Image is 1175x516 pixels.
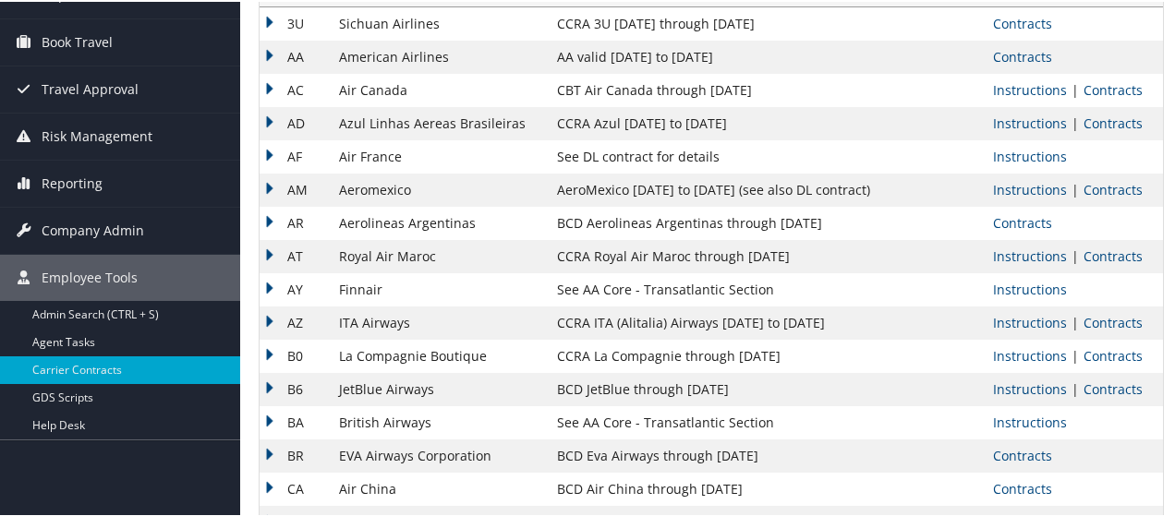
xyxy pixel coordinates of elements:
[260,6,330,39] td: 3U
[993,79,1067,97] a: View Ticketing Instructions
[1084,378,1143,396] a: View Contracts
[42,18,113,64] span: Book Travel
[1084,312,1143,330] a: View Contracts
[260,238,330,271] td: AT
[260,205,330,238] td: AR
[993,113,1067,130] a: View Ticketing Instructions
[330,172,549,205] td: Aeromexico
[1084,113,1143,130] a: View Contracts
[1067,113,1084,130] span: |
[260,305,330,338] td: AZ
[548,172,984,205] td: AeroMexico [DATE] to [DATE] (see also DL contract)
[1067,378,1084,396] span: |
[548,238,984,271] td: CCRA Royal Air Maroc through [DATE]
[1084,179,1143,197] a: View Contracts
[260,105,330,138] td: AD
[260,438,330,471] td: BR
[993,212,1052,230] a: View Contracts
[330,39,549,72] td: American Airlines
[330,72,549,105] td: Air Canada
[330,338,549,371] td: La Compagnie Boutique
[42,206,144,252] span: Company Admin
[42,253,138,299] span: Employee Tools
[993,146,1067,163] a: View Ticketing Instructions
[260,338,330,371] td: B0
[548,6,984,39] td: CCRA 3U [DATE] through [DATE]
[260,271,330,305] td: AY
[260,471,330,504] td: CA
[993,13,1052,30] a: View Contracts
[548,438,984,471] td: BCD Eva Airways through [DATE]
[330,6,549,39] td: Sichuan Airlines
[1067,345,1084,363] span: |
[260,138,330,172] td: AF
[42,65,139,111] span: Travel Approval
[330,205,549,238] td: Aerolineas Argentinas
[548,371,984,404] td: BCD JetBlue through [DATE]
[1067,312,1084,330] span: |
[1067,179,1084,197] span: |
[42,159,103,205] span: Reporting
[993,279,1067,296] a: View Ticketing Instructions
[1084,345,1143,363] a: View Contracts
[993,478,1052,496] a: View Contracts
[548,271,984,305] td: See AA Core - Transatlantic Section
[548,105,984,138] td: CCRA Azul [DATE] to [DATE]
[260,72,330,105] td: AC
[993,246,1067,263] a: View Ticketing Instructions
[1084,79,1143,97] a: View Contracts
[993,345,1067,363] a: View Ticketing Instructions
[548,338,984,371] td: CCRA La Compagnie through [DATE]
[548,72,984,105] td: CBT Air Canada through [DATE]
[330,271,549,305] td: Finnair
[330,471,549,504] td: Air China
[993,179,1067,197] a: View Ticketing Instructions
[993,46,1052,64] a: View Contracts
[993,412,1067,429] a: View Ticketing Instructions
[260,371,330,404] td: B6
[548,39,984,72] td: AA valid [DATE] to [DATE]
[1067,246,1084,263] span: |
[993,378,1067,396] a: View Ticketing Instructions
[330,371,549,404] td: JetBlue Airways
[330,238,549,271] td: Royal Air Maroc
[548,404,984,438] td: See AA Core - Transatlantic Section
[993,312,1067,330] a: View Ticketing Instructions
[260,172,330,205] td: AM
[330,305,549,338] td: ITA Airways
[993,445,1052,462] a: View Contracts
[260,39,330,72] td: AA
[330,438,549,471] td: EVA Airways Corporation
[548,205,984,238] td: BCD Aerolineas Argentinas through [DATE]
[548,471,984,504] td: BCD Air China through [DATE]
[330,105,549,138] td: Azul Linhas Aereas Brasileiras
[1084,246,1143,263] a: View Contracts
[548,138,984,172] td: See DL contract for details
[42,112,152,158] span: Risk Management
[330,404,549,438] td: British Airways
[548,305,984,338] td: CCRA ITA (Alitalia) Airways [DATE] to [DATE]
[1067,79,1084,97] span: |
[260,404,330,438] td: BA
[330,138,549,172] td: Air France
